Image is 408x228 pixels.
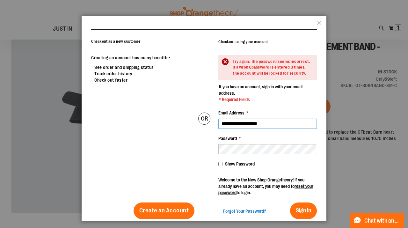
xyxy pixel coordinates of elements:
[296,207,311,214] span: Sign In
[218,177,317,196] p: Welcome to the New Shop Orangetheory! If you already have an account, you may need to to login.
[225,161,255,166] span: Show Password
[91,39,140,44] strong: Checkout as a new customer
[139,207,189,214] span: Create an Account
[218,184,313,195] a: reset your password
[350,213,404,228] button: Chat with an Expert
[223,208,266,214] a: Forgot Your Password?
[290,202,317,219] button: Sign In
[218,40,268,44] strong: Checkout using your account
[134,202,195,219] a: Create an Account
[219,96,316,103] span: * Required Fields
[223,209,266,214] span: Forgot Your Password?
[364,218,400,224] span: Chat with an Expert
[91,55,194,61] p: Creating an account has many benefits:
[233,59,310,77] div: Try again. The password seems incorrect. If a wrong password is entered 3 times, the account will...
[218,136,237,141] span: Password
[218,110,244,115] span: Email Address
[94,77,194,83] li: Check out faster
[219,84,302,96] span: If you have an account, sign in with your email address.
[94,64,194,70] li: See order and shipping status
[94,70,194,77] li: Track order history
[198,113,210,125] div: or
